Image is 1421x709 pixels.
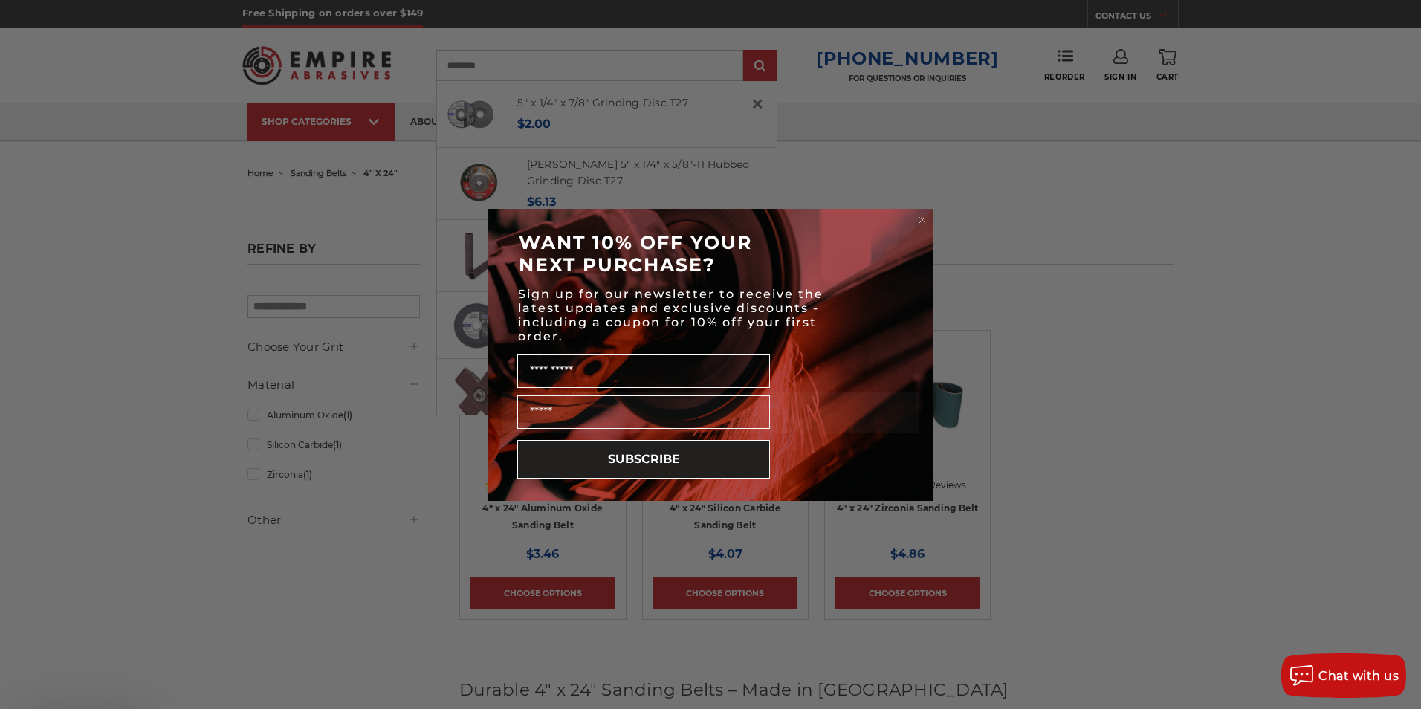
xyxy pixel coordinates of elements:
span: Sign up for our newsletter to receive the latest updates and exclusive discounts - including a co... [518,287,823,343]
input: Email [517,395,770,429]
span: Chat with us [1318,669,1399,683]
button: SUBSCRIBE [517,440,770,479]
span: WANT 10% OFF YOUR NEXT PURCHASE? [519,231,752,276]
button: Chat with us [1281,653,1406,698]
button: Close dialog [915,213,930,227]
